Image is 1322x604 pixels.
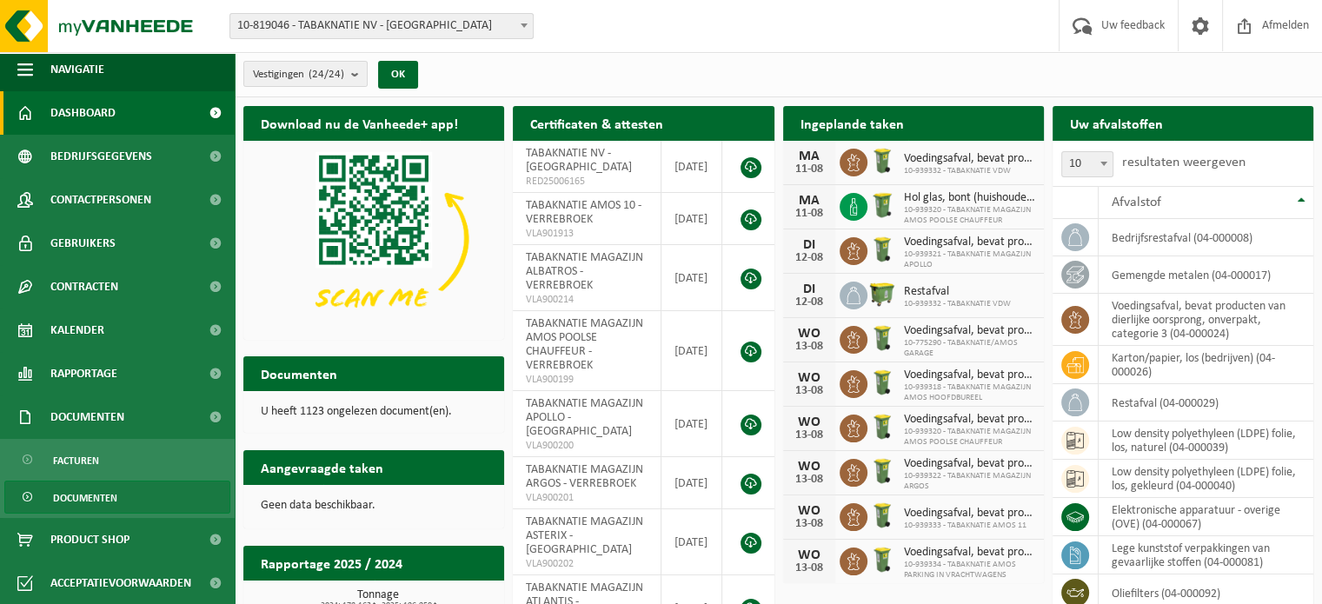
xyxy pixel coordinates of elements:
[513,106,681,140] h2: Certificaten & attesten
[904,471,1035,492] span: 10-939322 - TABAKNATIE MAGAZIJN ARGOS
[661,311,722,391] td: [DATE]
[792,562,827,574] div: 13-08
[1099,421,1313,460] td: low density polyethyleen (LDPE) folie, los, naturel (04-000039)
[661,457,722,509] td: [DATE]
[50,91,116,135] span: Dashboard
[526,491,648,505] span: VLA900201
[904,427,1035,448] span: 10-939320 - TABAKNATIE MAGAZIJN AMOS POOLSE CHAUFFEUR
[1099,219,1313,256] td: bedrijfsrestafval (04-000008)
[53,481,117,514] span: Documenten
[867,368,897,397] img: WB-0140-HPE-GN-50
[526,317,643,372] span: TABAKNATIE MAGAZIJN AMOS POOLSE CHAUFFEUR - VERREBROEK
[526,439,648,453] span: VLA900200
[792,282,827,296] div: DI
[792,385,827,397] div: 13-08
[526,557,648,571] span: VLA900202
[792,252,827,264] div: 12-08
[50,395,124,439] span: Documenten
[230,14,533,38] span: 10-819046 - TABAKNATIE NV - ANTWERPEN
[867,235,897,264] img: WB-0140-HPE-GN-50
[50,309,104,352] span: Kalender
[792,460,827,474] div: WO
[867,323,897,353] img: WB-0140-HPE-GN-50
[1099,294,1313,346] td: voedingsafval, bevat producten van dierlijke oorsprong, onverpakt, categorie 3 (04-000024)
[526,227,648,241] span: VLA901913
[904,521,1035,531] span: 10-939333 - TABAKNATIE AMOS 11
[904,299,1011,309] span: 10-939332 - TABAKNATIE VDW
[867,545,897,574] img: WB-0140-HPE-GN-50
[526,199,641,226] span: TABAKNATIE AMOS 10 - VERREBROEK
[792,429,827,441] div: 13-08
[526,397,643,438] span: TABAKNATIE MAGAZIJN APOLLO - [GEOGRAPHIC_DATA]
[904,457,1035,471] span: Voedingsafval, bevat producten van dierlijke oorsprong, onverpakt, categorie 3
[1112,196,1161,209] span: Afvalstof
[50,48,104,91] span: Navigatie
[1053,106,1180,140] h2: Uw afvalstoffen
[867,279,897,309] img: WB-1100-HPE-GN-51
[904,236,1035,249] span: Voedingsafval, bevat producten van dierlijke oorsprong, onverpakt, categorie 3
[53,444,99,477] span: Facturen
[904,166,1035,176] span: 10-939332 - TABAKNATIE VDW
[904,324,1035,338] span: Voedingsafval, bevat producten van dierlijke oorsprong, onverpakt, categorie 3
[867,412,897,441] img: WB-0140-HPE-GN-50
[526,463,643,490] span: TABAKNATIE MAGAZIJN ARGOS - VERREBROEK
[50,135,152,178] span: Bedrijfsgegevens
[1099,498,1313,536] td: elektronische apparatuur - overige (OVE) (04-000067)
[526,515,643,556] span: TABAKNATIE MAGAZIJN ASTERIX - [GEOGRAPHIC_DATA]
[50,222,116,265] span: Gebruikers
[867,190,897,220] img: WB-0240-HPE-GN-50
[904,285,1011,299] span: Restafval
[526,293,648,307] span: VLA900214
[792,149,827,163] div: MA
[867,501,897,530] img: WB-0140-HPE-GN-50
[904,152,1035,166] span: Voedingsafval, bevat producten van dierlijke oorsprong, onverpakt, categorie 3
[526,373,648,387] span: VLA900199
[661,509,722,575] td: [DATE]
[261,500,487,512] p: Geen data beschikbaar.
[1099,536,1313,574] td: lege kunststof verpakkingen van gevaarlijke stoffen (04-000081)
[243,106,475,140] h2: Download nu de Vanheede+ app!
[1099,460,1313,498] td: low density polyethyleen (LDPE) folie, los, gekleurd (04-000040)
[243,356,355,390] h2: Documenten
[792,296,827,309] div: 12-08
[661,193,722,245] td: [DATE]
[526,147,632,174] span: TABAKNATIE NV - [GEOGRAPHIC_DATA]
[792,341,827,353] div: 13-08
[243,546,420,580] h2: Rapportage 2025 / 2024
[783,106,921,140] h2: Ingeplande taken
[904,338,1035,359] span: 10-775290 - TABAKNATIE/AMOS GARAGE
[792,371,827,385] div: WO
[904,382,1035,403] span: 10-939318 - TABAKNATIE MAGAZIJN AMOS HOOFDBUREEL
[1099,346,1313,384] td: karton/papier, los (bedrijven) (04-000026)
[1122,156,1246,169] label: resultaten weergeven
[904,191,1035,205] span: Hol glas, bont (huishoudelijk)
[661,245,722,311] td: [DATE]
[243,450,401,484] h2: Aangevraagde taken
[1062,152,1113,176] span: 10
[253,62,344,88] span: Vestigingen
[1099,384,1313,421] td: restafval (04-000029)
[243,61,368,87] button: Vestigingen(24/24)
[904,546,1035,560] span: Voedingsafval, bevat producten van dierlijke oorsprong, onverpakt, categorie 3
[792,474,827,486] div: 13-08
[792,548,827,562] div: WO
[904,413,1035,427] span: Voedingsafval, bevat producten van dierlijke oorsprong, onverpakt, categorie 3
[792,238,827,252] div: DI
[904,249,1035,270] span: 10-939321 - TABAKNATIE MAGAZIJN APOLLO
[50,265,118,309] span: Contracten
[243,141,504,336] img: Download de VHEPlus App
[792,518,827,530] div: 13-08
[792,504,827,518] div: WO
[904,205,1035,226] span: 10-939320 - TABAKNATIE MAGAZIJN AMOS POOLSE CHAUFFEUR
[1099,256,1313,294] td: gemengde metalen (04-000017)
[526,175,648,189] span: RED25006165
[661,141,722,193] td: [DATE]
[904,560,1035,581] span: 10-939334 - TABAKNATIE AMOS PARKING IN VRACHTWAGENS
[792,415,827,429] div: WO
[50,178,151,222] span: Contactpersonen
[50,518,130,561] span: Product Shop
[904,368,1035,382] span: Voedingsafval, bevat producten van dierlijke oorsprong, onverpakt, categorie 3
[661,391,722,457] td: [DATE]
[378,61,418,89] button: OK
[309,69,344,80] count: (24/24)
